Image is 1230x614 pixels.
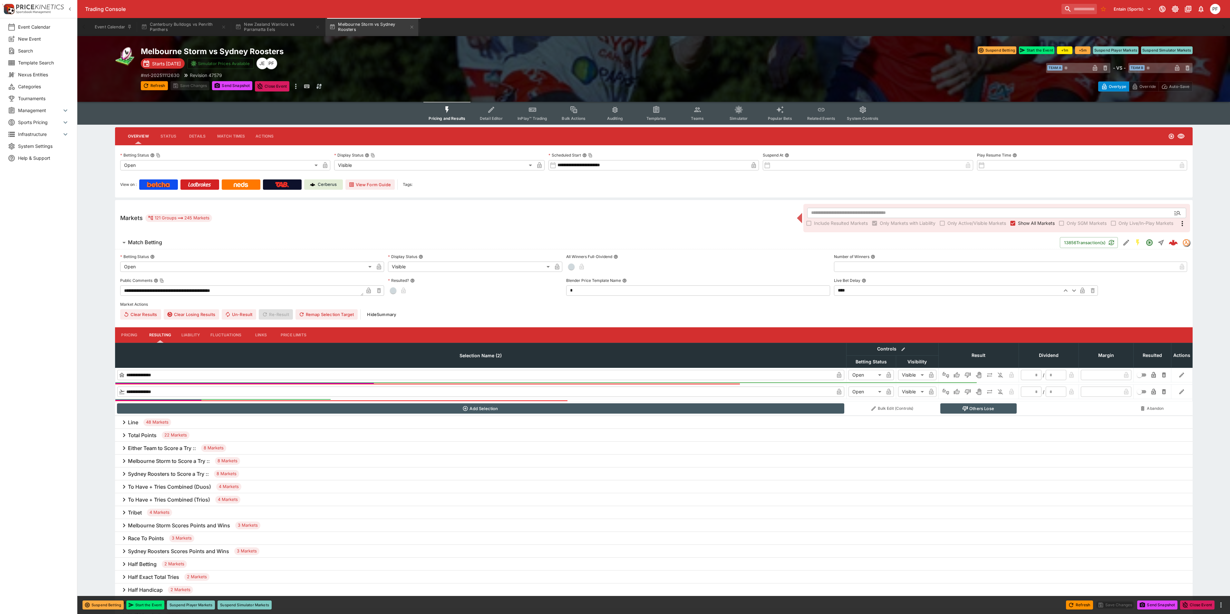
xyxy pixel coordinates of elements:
[1169,3,1181,15] button: Toggle light/dark mode
[117,403,844,414] button: Add Selection
[622,278,627,283] button: Blender Price Template Name
[128,484,211,490] h6: To Have + Tries Combined (Duos)
[588,153,593,158] button: Copy To Clipboard
[1113,64,1126,71] h6: - VS -
[188,182,211,187] img: Ladbrokes
[141,81,168,90] button: Refresh
[128,445,196,452] h6: Either Team to Score a Try ::
[1182,239,1190,246] div: tradingmodel
[1168,133,1175,139] svg: Open
[120,152,149,158] p: Betting Status
[1141,46,1193,54] button: Suspend Simulator Markets
[899,345,907,353] button: Bulk edit
[973,370,984,380] button: Void
[128,458,210,465] h6: Melbourne Storm to Score a Try ::
[156,153,160,158] button: Copy To Clipboard
[266,58,277,69] div: Peter Fairgrieve
[995,370,1006,380] button: Eliminated In Play
[880,220,935,226] span: Only Markets with Liability
[18,143,69,149] span: System Settings
[148,214,210,222] div: 121 Groups 245 Markets
[963,370,973,380] button: Lose
[2,3,15,15] img: PriceKinetics Logo
[128,574,179,580] h6: Half Exact Total Tries
[1098,82,1193,91] div: Start From
[846,343,938,355] th: Controls
[218,600,272,609] button: Suspend Simulator Markets
[995,387,1006,397] button: Eliminated In Play
[1210,4,1220,14] div: Peter Fairgrieve
[403,179,412,190] label: Tags:
[18,47,69,54] span: Search
[147,509,172,516] span: 4 Markets
[154,278,158,283] button: Public CommentsCopy To Clipboard
[1183,239,1190,246] img: tradingmodel
[16,5,64,9] img: PriceKinetics
[292,81,300,91] button: more
[18,107,62,114] span: Management
[128,561,157,568] h6: Half Betting
[164,309,219,320] button: Clear Losing Results
[480,116,503,121] span: Detail Editor
[1155,237,1167,248] button: Straight
[222,309,256,320] span: Un-Result
[1172,207,1183,219] button: Open
[848,403,936,414] button: Bulk Edit (Controls)
[201,445,226,451] span: 8 Markets
[898,387,926,397] div: Visible
[518,116,547,121] span: InPlay™ Trading
[768,116,792,121] span: Popular Bets
[1171,343,1192,368] th: Actions
[150,254,155,259] button: Betting Status
[977,152,1011,158] p: Play Resume Time
[184,574,209,580] span: 2 Markets
[205,327,247,343] button: Fluctuations
[1093,46,1138,54] button: Suspend Player Markets
[18,95,69,102] span: Tournaments
[862,278,866,283] button: Live Bet Delay
[120,309,161,320] button: Clear Results
[371,153,375,158] button: Copy To Clipboard
[834,254,869,259] p: Number of Winners
[1057,46,1072,54] button: +1m
[848,387,884,397] div: Open
[275,182,289,187] img: TabNZ
[1043,389,1044,395] div: /
[452,352,509,360] span: Selection Name (2)
[250,129,279,144] button: Actions
[1075,46,1090,54] button: +5m
[18,24,69,30] span: Event Calendar
[162,561,187,567] span: 2 Markets
[231,18,324,36] button: New Zealand Warriors vs Parramatta Eels
[120,262,374,272] div: Open
[120,300,1187,309] label: Market Actions
[1019,343,1079,368] th: Dividend
[834,278,860,283] p: Live Bet Delay
[235,522,260,529] span: 3 Markets
[1066,600,1093,609] button: Refresh
[1060,237,1118,248] button: 13856Transaction(s)
[190,72,222,79] p: Revision 47579
[18,119,62,126] span: Sports Pricing
[141,72,179,79] p: Copy To Clipboard
[871,254,875,259] button: Number of Winners
[115,236,1060,249] button: Match Betting
[187,58,254,69] button: Simulator Prices Available
[807,116,835,121] span: Related Events
[141,46,667,56] h2: Copy To Clipboard
[115,46,136,67] img: rugby_league.png
[566,254,612,259] p: All Winners Full-Dividend
[963,387,973,397] button: Lose
[1119,220,1173,226] span: Only Live/In-Play Markets
[152,60,181,67] p: Starts [DATE]
[952,370,962,380] button: Win
[691,116,704,121] span: Teams
[941,370,951,380] button: Not Set
[941,387,951,397] button: Not Set
[295,309,358,320] button: Remap Selection Target
[847,116,878,121] span: System Controls
[128,522,230,529] h6: Melbourne Storm Scores Points and Wins
[1129,65,1145,71] span: Team B
[128,432,157,439] h6: Total Points
[1067,220,1107,226] span: Only SGM Markets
